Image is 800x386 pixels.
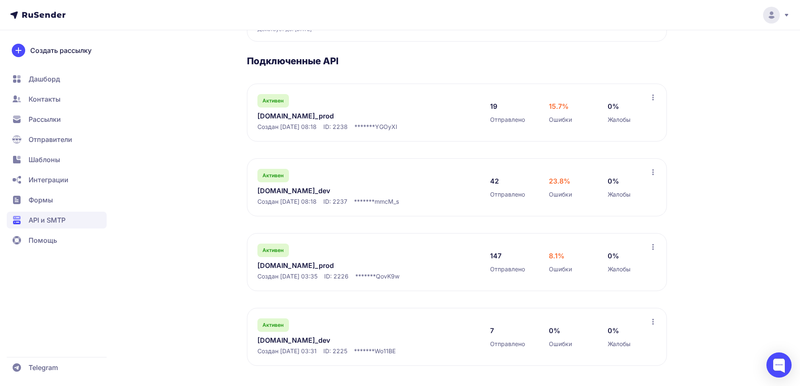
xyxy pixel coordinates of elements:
span: Активен [262,97,283,104]
span: ID: 2238 [323,123,348,131]
span: 42 [490,176,499,186]
span: 23.8% [549,176,570,186]
span: 0% [608,326,619,336]
a: [DOMAIN_NAME]_dev [257,335,430,345]
span: Жалобы [608,265,630,273]
span: Отправители [29,134,72,144]
span: Контакты [29,94,60,104]
span: 0% [608,176,619,186]
span: Интеграции [29,175,68,185]
span: Создан [DATE] 03:35 [257,272,317,281]
span: YGOyXI [375,123,397,131]
span: 19 [490,101,497,111]
span: Шаблоны [29,155,60,165]
span: 0% [608,251,619,261]
span: API и SMTP [29,215,66,225]
a: [DOMAIN_NAME]_prod [257,260,430,270]
span: 15.7% [549,101,569,111]
span: Создан [DATE] 08:18 [257,197,317,206]
span: Wo11BE [375,347,396,355]
a: [DOMAIN_NAME]_dev [257,186,430,196]
span: ID: 2225 [323,347,347,355]
span: Ошибки [549,116,572,124]
span: Активен [262,322,283,328]
span: ID: 2226 [324,272,349,281]
span: Рассылки [29,114,61,124]
span: ID: 2237 [323,197,347,206]
span: Ошибки [549,265,572,273]
span: 8.1% [549,251,564,261]
span: mmcM_s [375,197,399,206]
span: Создан [DATE] 08:18 [257,123,317,131]
span: Создать рассылку [30,45,92,55]
span: Ошибки [549,190,572,199]
span: Отправлено [490,340,525,348]
span: Отправлено [490,265,525,273]
span: Жалобы [608,190,630,199]
span: 0% [608,101,619,111]
span: Жалобы [608,116,630,124]
span: Ошибки [549,340,572,348]
span: QovK9w [376,272,399,281]
a: [DOMAIN_NAME]_prod [257,111,430,121]
span: Создан [DATE] 03:31 [257,347,317,355]
span: Отправлено [490,116,525,124]
h3: Подключенные API [247,55,667,67]
a: Telegram [7,359,107,376]
span: 7 [490,326,494,336]
span: 0% [549,326,560,336]
span: Отправлено [490,190,525,199]
span: Активен [262,172,283,179]
span: Дашборд [29,74,60,84]
span: Telegram [29,362,58,373]
span: 147 [490,251,501,261]
span: Жалобы [608,340,630,348]
span: Активен [262,247,283,254]
span: Формы [29,195,53,205]
span: Помощь [29,235,57,245]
